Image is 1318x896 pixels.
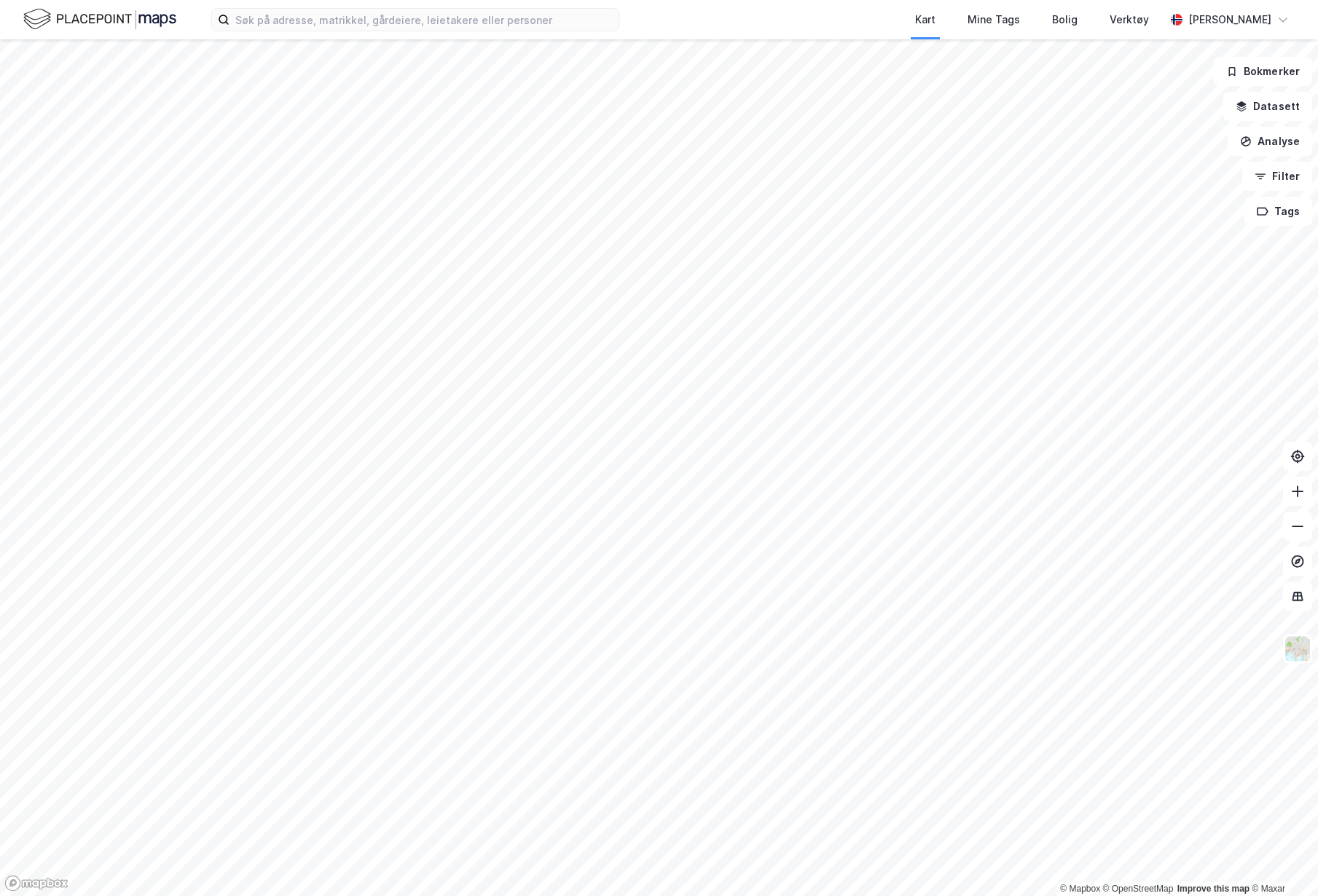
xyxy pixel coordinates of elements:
button: Analyse [1228,127,1312,156]
a: OpenStreetMap [1103,884,1174,894]
iframe: Chat Widget [1245,826,1318,896]
a: Mapbox homepage [4,875,68,892]
img: logo.f888ab2527a4732fd821a326f86c7f29.svg [23,7,176,32]
input: Søk på adresse, matrikkel, gårdeiere, leietakere eller personer [230,9,619,31]
button: Filter [1242,162,1312,191]
div: Bolig [1052,11,1078,28]
button: Bokmerker [1214,57,1312,86]
div: Kart [915,11,935,28]
a: Improve this map [1177,884,1250,894]
button: Tags [1244,197,1312,226]
div: Verktøy [1110,11,1149,28]
a: Mapbox [1060,884,1100,894]
button: Datasett [1223,92,1312,121]
div: [PERSON_NAME] [1188,11,1271,28]
div: Mine Tags [968,11,1020,28]
img: Z [1284,635,1311,663]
